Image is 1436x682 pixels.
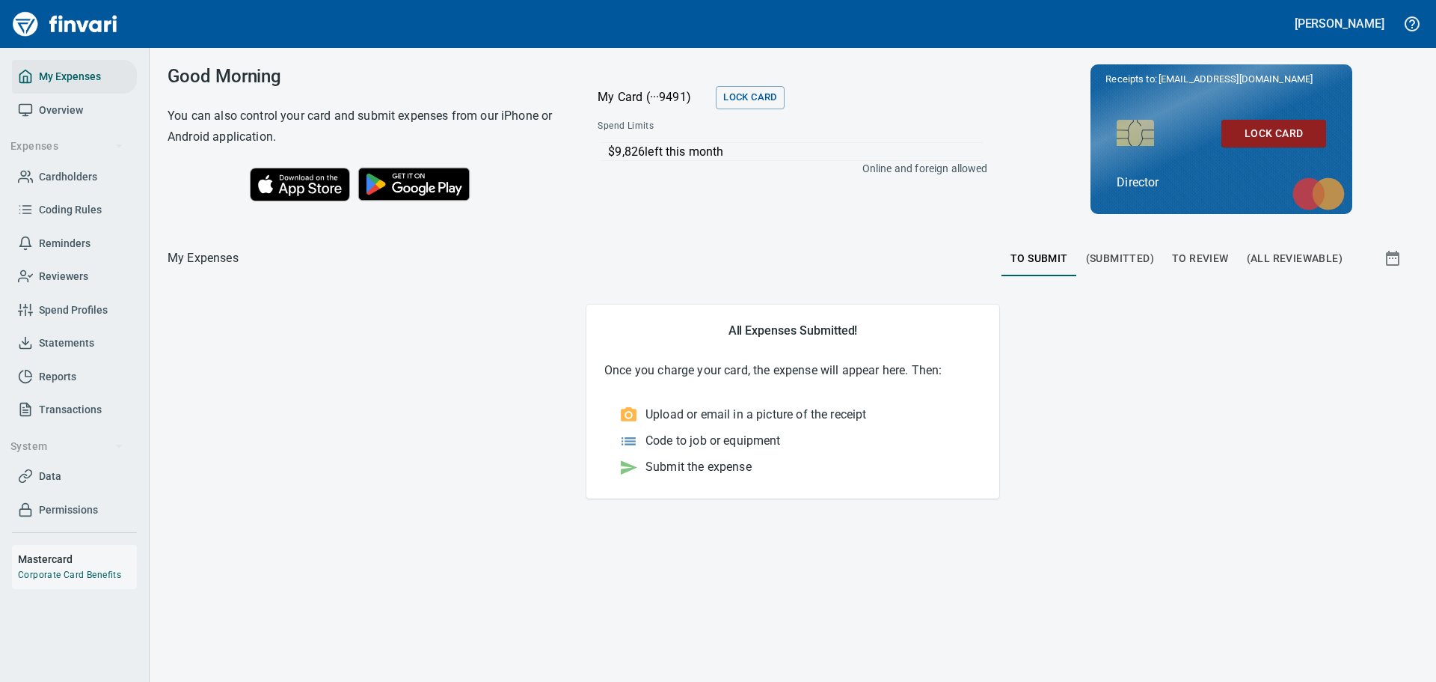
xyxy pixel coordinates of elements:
a: Overview [12,94,137,127]
a: Data [12,460,137,493]
button: System [4,433,129,460]
img: mastercard.svg [1285,170,1352,218]
button: Lock Card [1221,120,1326,147]
img: Download on the App Store [250,168,350,201]
a: Reminders [12,227,137,261]
img: Get it on Google Play [350,159,479,209]
a: Corporate Card Benefits [18,570,121,580]
span: Spend Profiles [39,301,108,320]
span: (All Reviewable) [1247,249,1343,268]
span: Lock Card [1233,124,1314,143]
p: Once you charge your card, the expense will appear here. Then: [604,362,981,380]
p: Online and foreign allowed [586,161,987,176]
span: System [10,437,123,456]
span: [EMAIL_ADDRESS][DOMAIN_NAME] [1157,72,1314,86]
a: Cardholders [12,160,137,194]
nav: breadcrumb [168,249,239,267]
p: Submit the expense [645,458,752,476]
p: Director [1117,174,1326,192]
a: Coding Rules [12,193,137,227]
p: Receipts to: [1105,72,1337,87]
span: Overview [39,101,83,120]
span: Permissions [39,501,98,520]
h6: You can also control your card and submit expenses from our iPhone or Android application. [168,106,560,147]
p: My Card (···9491) [598,88,710,106]
img: Finvari [9,6,121,42]
span: Reviewers [39,267,88,286]
span: Lock Card [723,89,776,106]
a: Statements [12,326,137,360]
a: Transactions [12,393,137,427]
p: Code to job or equipment [645,432,781,450]
h3: Good Morning [168,66,560,87]
span: Expenses [10,137,123,156]
span: Coding Rules [39,201,102,219]
h5: All Expenses Submitted! [604,323,981,338]
h6: Mastercard [18,551,137,567]
a: Spend Profiles [12,293,137,327]
span: (Submitted) [1086,249,1154,268]
span: Transactions [39,401,102,419]
button: Expenses [4,133,129,160]
span: Statements [39,334,94,353]
button: [PERSON_NAME] [1291,12,1388,35]
span: Data [39,467,61,486]
span: Cardholders [39,168,97,186]
h5: [PERSON_NAME] [1295,16,1384,31]
span: To Review [1172,249,1229,268]
span: Reminders [39,234,90,253]
a: Reports [12,360,137,394]
span: My Expenses [39,67,101,86]
a: Permissions [12,493,137,527]
p: Upload or email in a picture of the receipt [645,406,866,424]
span: Reports [39,368,76,386]
span: To Submit [1010,249,1068,268]
button: Show transactions within a particular date range [1370,240,1418,276]
button: Lock Card [716,86,784,109]
a: Reviewers [12,260,137,293]
span: Spend Limits [598,119,819,134]
p: My Expenses [168,249,239,267]
a: My Expenses [12,60,137,94]
p: $9,826 left this month [608,143,982,161]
